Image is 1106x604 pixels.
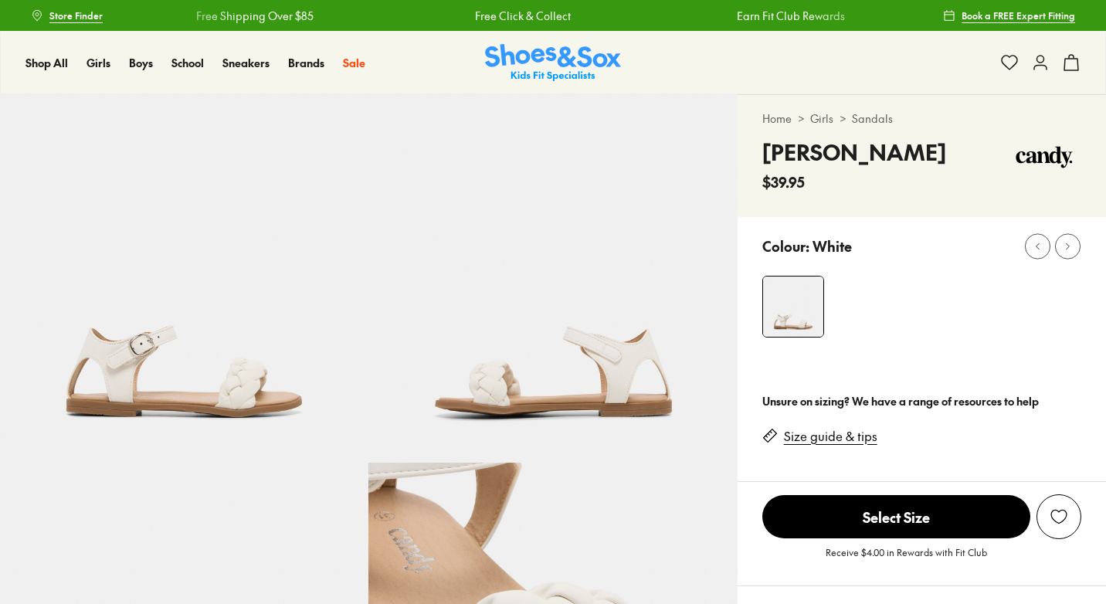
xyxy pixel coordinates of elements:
[343,55,365,71] a: Sale
[485,44,621,82] img: SNS_Logo_Responsive.svg
[762,236,809,256] p: Colour:
[762,110,792,127] a: Home
[762,495,1030,538] span: Select Size
[129,55,153,70] span: Boys
[784,428,877,445] a: Size guide & tips
[87,55,110,70] span: Girls
[1036,494,1081,539] button: Add to Wishlist
[368,94,737,463] img: 5-558107_1
[485,44,621,82] a: Shoes & Sox
[31,2,103,29] a: Store Finder
[288,55,324,70] span: Brands
[196,8,314,24] a: Free Shipping Over $85
[129,55,153,71] a: Boys
[25,55,68,70] span: Shop All
[813,236,852,256] p: White
[1007,136,1081,182] img: Vendor logo
[762,136,946,168] h4: [PERSON_NAME]
[87,55,110,71] a: Girls
[826,545,987,573] p: Receive $4.00 in Rewards with Fit Club
[171,55,204,70] span: School
[762,110,1081,127] div: > >
[962,8,1075,22] span: Book a FREE Expert Fitting
[852,110,893,127] a: Sandals
[288,55,324,71] a: Brands
[222,55,270,71] a: Sneakers
[810,110,833,127] a: Girls
[475,8,571,24] a: Free Click & Collect
[762,171,805,192] span: $39.95
[762,494,1030,539] button: Select Size
[943,2,1075,29] a: Book a FREE Expert Fitting
[25,55,68,71] a: Shop All
[222,55,270,70] span: Sneakers
[171,55,204,71] a: School
[762,393,1081,409] div: Unsure on sizing? We have a range of resources to help
[763,277,823,337] img: 4-558106_1
[49,8,103,22] span: Store Finder
[343,55,365,70] span: Sale
[737,8,845,24] a: Earn Fit Club Rewards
